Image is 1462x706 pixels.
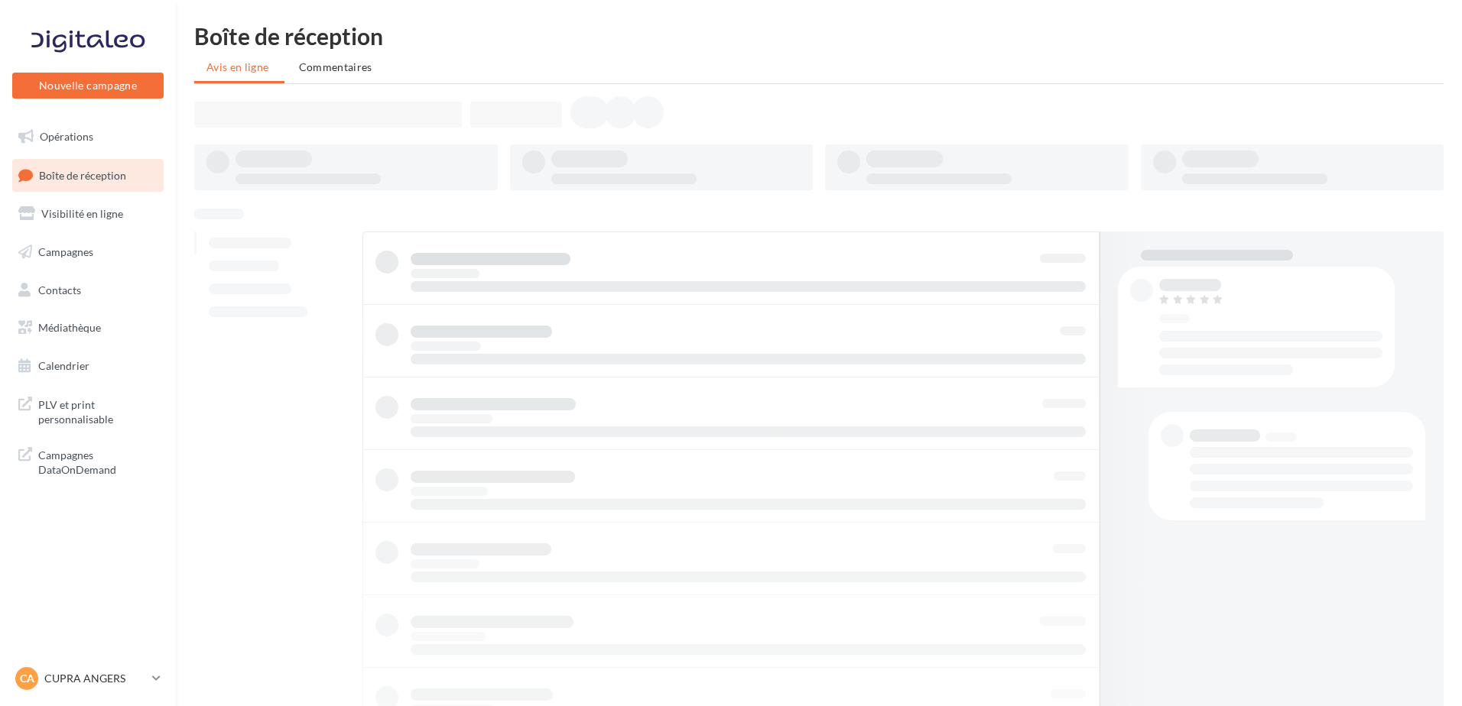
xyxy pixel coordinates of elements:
[20,671,34,686] span: CA
[38,394,158,427] span: PLV et print personnalisable
[194,24,1444,47] div: Boîte de réception
[9,159,167,192] a: Boîte de réception
[9,274,167,306] a: Contacts
[38,359,89,372] span: Calendrier
[38,283,81,296] span: Contacts
[12,664,164,693] a: CA CUPRA ANGERS
[38,245,93,258] span: Campagnes
[40,130,93,143] span: Opérations
[39,168,126,181] span: Boîte de réception
[299,60,372,73] span: Commentaires
[9,198,167,230] a: Visibilité en ligne
[9,350,167,382] a: Calendrier
[9,439,167,484] a: Campagnes DataOnDemand
[38,321,101,334] span: Médiathèque
[9,312,167,344] a: Médiathèque
[38,445,158,478] span: Campagnes DataOnDemand
[9,121,167,153] a: Opérations
[12,73,164,99] button: Nouvelle campagne
[41,207,123,220] span: Visibilité en ligne
[9,388,167,433] a: PLV et print personnalisable
[9,236,167,268] a: Campagnes
[44,671,146,686] p: CUPRA ANGERS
